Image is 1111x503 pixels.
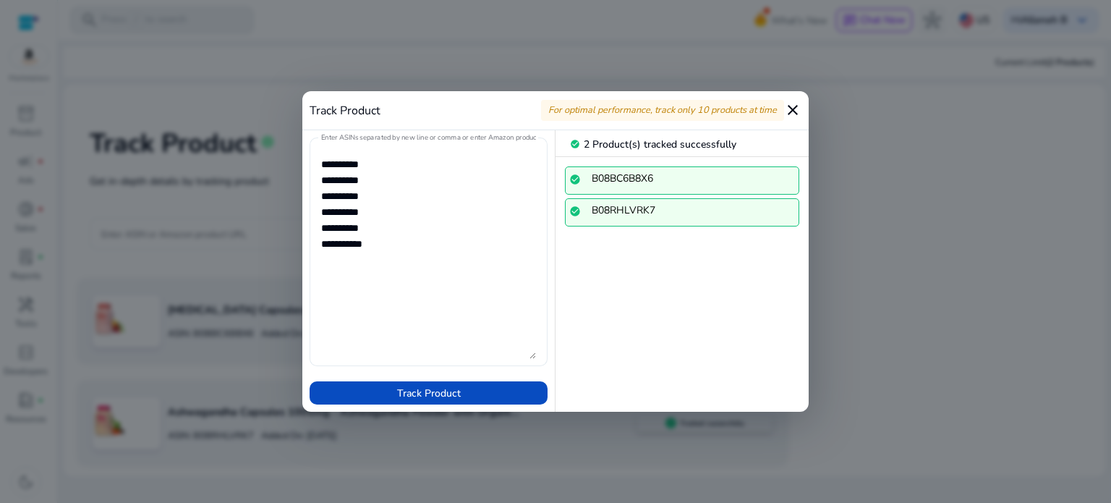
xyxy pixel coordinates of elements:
[321,133,571,143] mat-label: Enter ASINs separated by new line or comma or enter Amazon product page URL
[592,171,795,186] div: B08BC6B8X6
[784,101,801,119] mat-icon: close
[570,137,580,152] mat-icon: check_circle
[569,171,581,188] mat-icon: check_circle
[397,386,461,401] span: Track Product
[310,104,380,118] h4: Track Product
[548,103,777,117] span: For optimal performance, track only 10 products at time
[584,138,736,151] span: 2 Product(s) tracked successfully
[310,381,548,405] button: Track Product
[592,203,795,218] div: B08RHLVRK7
[569,203,581,220] mat-icon: check_circle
